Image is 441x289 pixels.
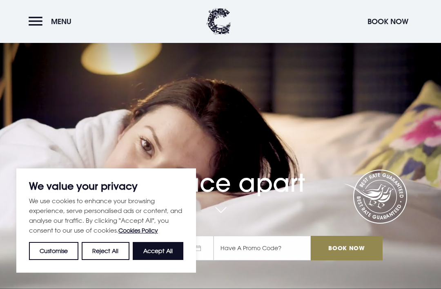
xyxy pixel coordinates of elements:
[133,242,183,260] button: Accept All
[311,236,383,260] input: Book Now
[214,236,311,260] input: Have A Promo Code?
[51,17,71,26] span: Menu
[29,242,78,260] button: Customise
[29,181,183,191] p: We value your privacy
[29,196,183,235] p: We use cookies to enhance your browsing experience, serve personalised ads or content, and analys...
[29,13,76,30] button: Menu
[118,227,158,234] a: Cookies Policy
[363,13,412,30] button: Book Now
[207,8,231,35] img: Clandeboye Lodge
[16,168,196,273] div: We value your privacy
[58,151,383,197] h1: A place apart
[82,242,129,260] button: Reject All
